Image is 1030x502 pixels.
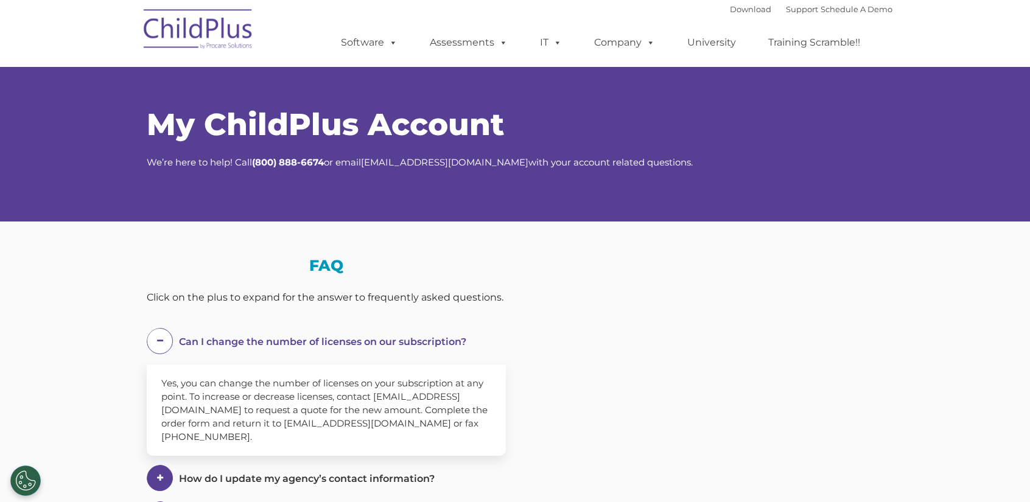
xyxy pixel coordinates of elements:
a: Software [329,30,410,55]
iframe: Form 0 [524,243,883,334]
span: Can I change the number of licenses on our subscription? [179,336,466,347]
a: Support [786,4,818,14]
a: Company [582,30,667,55]
a: University [675,30,748,55]
a: Download [730,4,771,14]
a: Schedule A Demo [821,4,892,14]
div: Yes, you can change the number of licenses on your subscription at any point. To increase or decr... [147,364,506,456]
span: My ChildPlus Account [147,106,504,143]
strong: 800) 888-6674 [255,156,324,168]
span: We’re here to help! Call or email with your account related questions. [147,156,693,168]
button: Cookies Settings [10,465,41,496]
h3: FAQ [147,258,506,273]
span: How do I update my agency’s contact information? [179,473,435,484]
a: [EMAIL_ADDRESS][DOMAIN_NAME] [361,156,528,168]
div: Click on the plus to expand for the answer to frequently asked questions. [147,288,506,307]
a: IT [528,30,574,55]
a: Training Scramble!! [756,30,872,55]
font: | [730,4,892,14]
a: Assessments [418,30,520,55]
img: ChildPlus by Procare Solutions [138,1,259,61]
strong: ( [252,156,255,168]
